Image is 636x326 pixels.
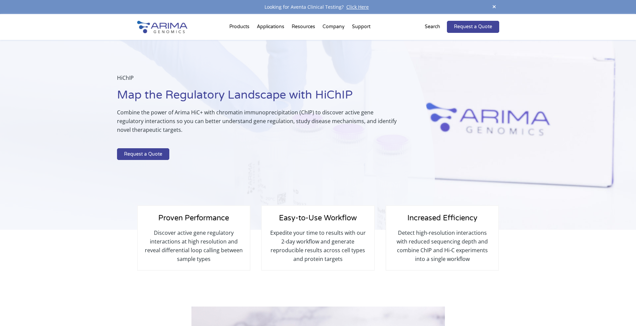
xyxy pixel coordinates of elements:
h1: Map the Regulatory Landscape with HiChIP [117,88,401,108]
p: Detect high-resolution interactions with reduced sequencing depth and combine ChIP and Hi-C exper... [393,228,492,263]
span: Proven Performance [158,214,229,222]
p: Search [425,22,440,31]
span: Increased Efficiency [407,214,477,222]
p: HiChIP [117,73,401,88]
a: Request a Quote [117,148,169,160]
p: Expedite your time to results with our 2-day workflow and generate reproducible results across ce... [269,228,367,263]
div: Looking for Aventa Clinical Testing? [137,3,499,11]
p: Combine the power of Arima HiC+ with chromatin immunoprecipitation (ChIP) to discover active gene... [117,108,401,140]
a: Request a Quote [447,21,499,33]
img: Arima-Genomics-logo [137,21,187,33]
p: Discover active gene regulatory interactions at high resolution and reveal differential loop call... [144,228,243,263]
a: Click Here [344,4,371,10]
span: Easy-to-Use Workflow [279,214,357,222]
